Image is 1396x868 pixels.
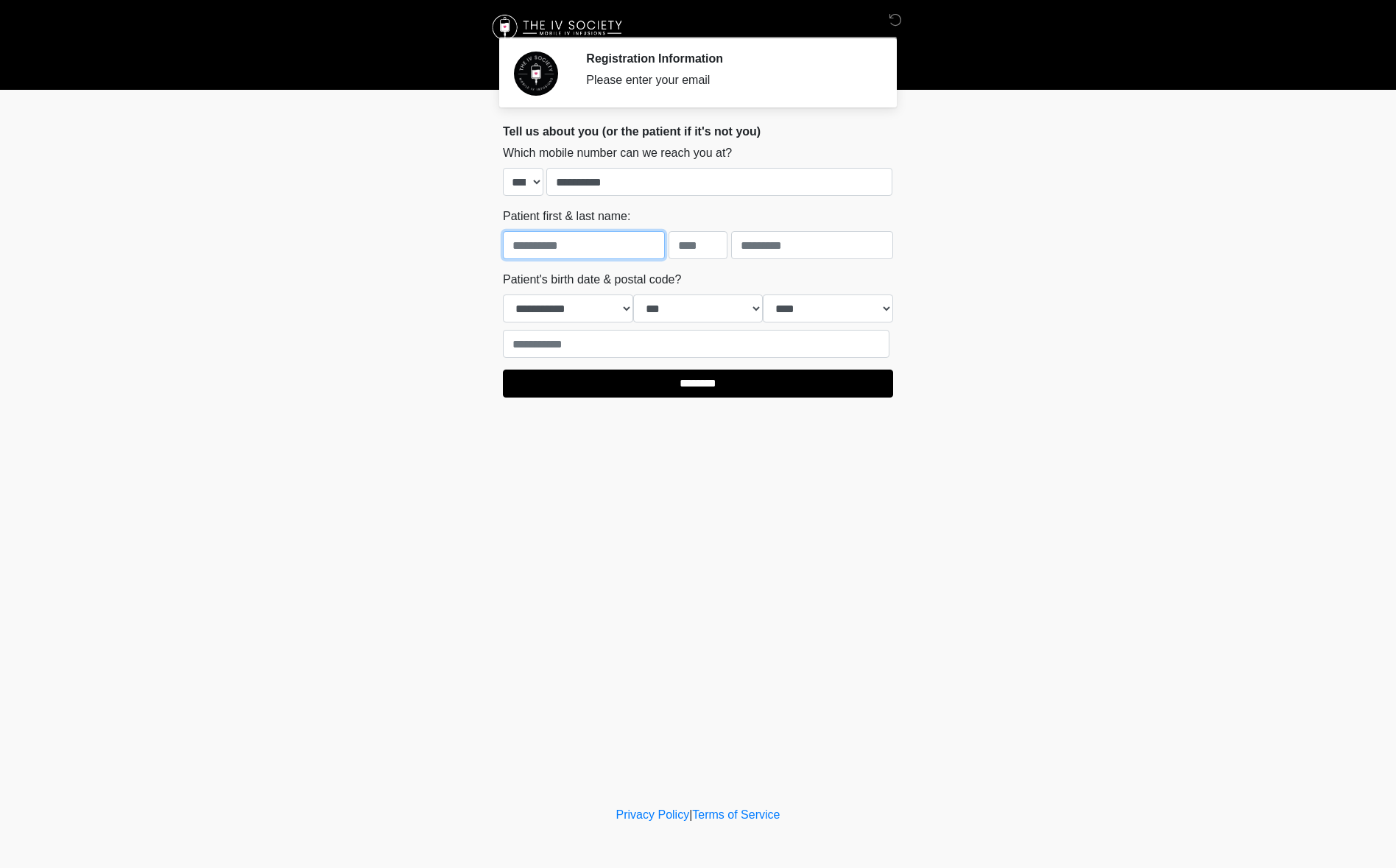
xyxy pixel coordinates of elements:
label: Which mobile number can we reach you at? [503,144,732,162]
a: Privacy Policy [616,808,690,821]
h2: Registration Information [586,52,871,66]
a: | [689,808,692,821]
div: Please enter your email [586,71,871,89]
h2: Tell us about you (or the patient if it's not you) [503,124,893,138]
a: Terms of Service [692,808,780,821]
label: Patient first & last name: [503,208,630,225]
img: The IV Society Logo [488,11,629,44]
img: Agent Avatar [514,52,558,96]
label: Patient's birth date & postal code? [503,271,681,289]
